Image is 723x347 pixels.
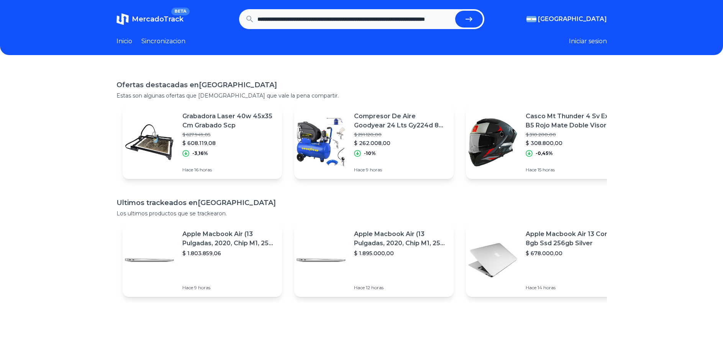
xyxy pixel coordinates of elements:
[192,150,208,156] p: -3,16%
[294,223,454,297] a: Featured imageApple Macbook Air (13 Pulgadas, 2020, Chip M1, 256 Gb De Ssd, 8 Gb De Ram) - Plata$...
[466,106,625,179] a: Featured imageCasco Mt Thunder 4 Sv Exeo B5 Rojo Mate Doble Visor Rpm925$ 310.200,00$ 308.800,00-...
[526,139,619,147] p: $ 308.800,00
[182,132,276,138] p: $ 627.949,05
[526,249,619,257] p: $ 678.000,00
[526,15,607,24] button: [GEOGRAPHIC_DATA]
[294,106,454,179] a: Featured imageCompresor De Aire Goodyear 24 Lts Gy224d 8 Bar Doble Salida$ 291.120,00$ 262.008,00...
[466,233,520,287] img: Featured image
[123,116,176,169] img: Featured image
[354,139,448,147] p: $ 262.008,00
[116,37,132,46] a: Inicio
[182,112,276,130] p: Grabadora Laser 40w 45x35 Cm Grabado Scp
[294,116,348,169] img: Featured image
[116,13,129,25] img: MercadoTrack
[526,167,619,173] p: Hace 15 horas
[354,167,448,173] p: Hace 9 horas
[526,132,619,138] p: $ 310.200,00
[294,233,348,287] img: Featured image
[364,150,376,156] p: -10%
[354,230,448,248] p: Apple Macbook Air (13 Pulgadas, 2020, Chip M1, 256 Gb De Ssd, 8 Gb De Ram) - Plata
[132,15,184,23] span: MercadoTrack
[466,116,520,169] img: Featured image
[171,8,189,15] span: BETA
[182,139,276,147] p: $ 608.119,08
[466,223,625,297] a: Featured imageApple Macbook Air 13 Core I5 8gb Ssd 256gb Silver$ 678.000,00Hace 14 horas
[526,16,536,22] img: Argentina
[354,132,448,138] p: $ 291.120,00
[116,13,184,25] a: MercadoTrackBETA
[536,150,553,156] p: -0,45%
[116,210,607,217] p: Los ultimos productos que se trackearon.
[116,80,607,90] h1: Ofertas destacadas en [GEOGRAPHIC_DATA]
[141,37,185,46] a: Sincronizacion
[182,249,276,257] p: $ 1.803.859,06
[123,233,176,287] img: Featured image
[182,167,276,173] p: Hace 16 horas
[116,92,607,99] p: Estas son algunas ofertas que [DEMOGRAPHIC_DATA] que vale la pena compartir.
[538,15,607,24] span: [GEOGRAPHIC_DATA]
[123,223,282,297] a: Featured imageApple Macbook Air (13 Pulgadas, 2020, Chip M1, 256 Gb De Ssd, 8 Gb De Ram) - Plata$...
[182,230,276,248] p: Apple Macbook Air (13 Pulgadas, 2020, Chip M1, 256 Gb De Ssd, 8 Gb De Ram) - Plata
[526,230,619,248] p: Apple Macbook Air 13 Core I5 8gb Ssd 256gb Silver
[526,112,619,130] p: Casco Mt Thunder 4 Sv Exeo B5 Rojo Mate Doble Visor Rpm925
[123,106,282,179] a: Featured imageGrabadora Laser 40w 45x35 Cm Grabado Scp$ 627.949,05$ 608.119,08-3,16%Hace 16 horas
[569,37,607,46] button: Iniciar sesion
[116,197,607,208] h1: Ultimos trackeados en [GEOGRAPHIC_DATA]
[354,112,448,130] p: Compresor De Aire Goodyear 24 Lts Gy224d 8 Bar Doble Salida
[526,285,619,291] p: Hace 14 horas
[354,285,448,291] p: Hace 12 horas
[354,249,448,257] p: $ 1.895.000,00
[182,285,276,291] p: Hace 9 horas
